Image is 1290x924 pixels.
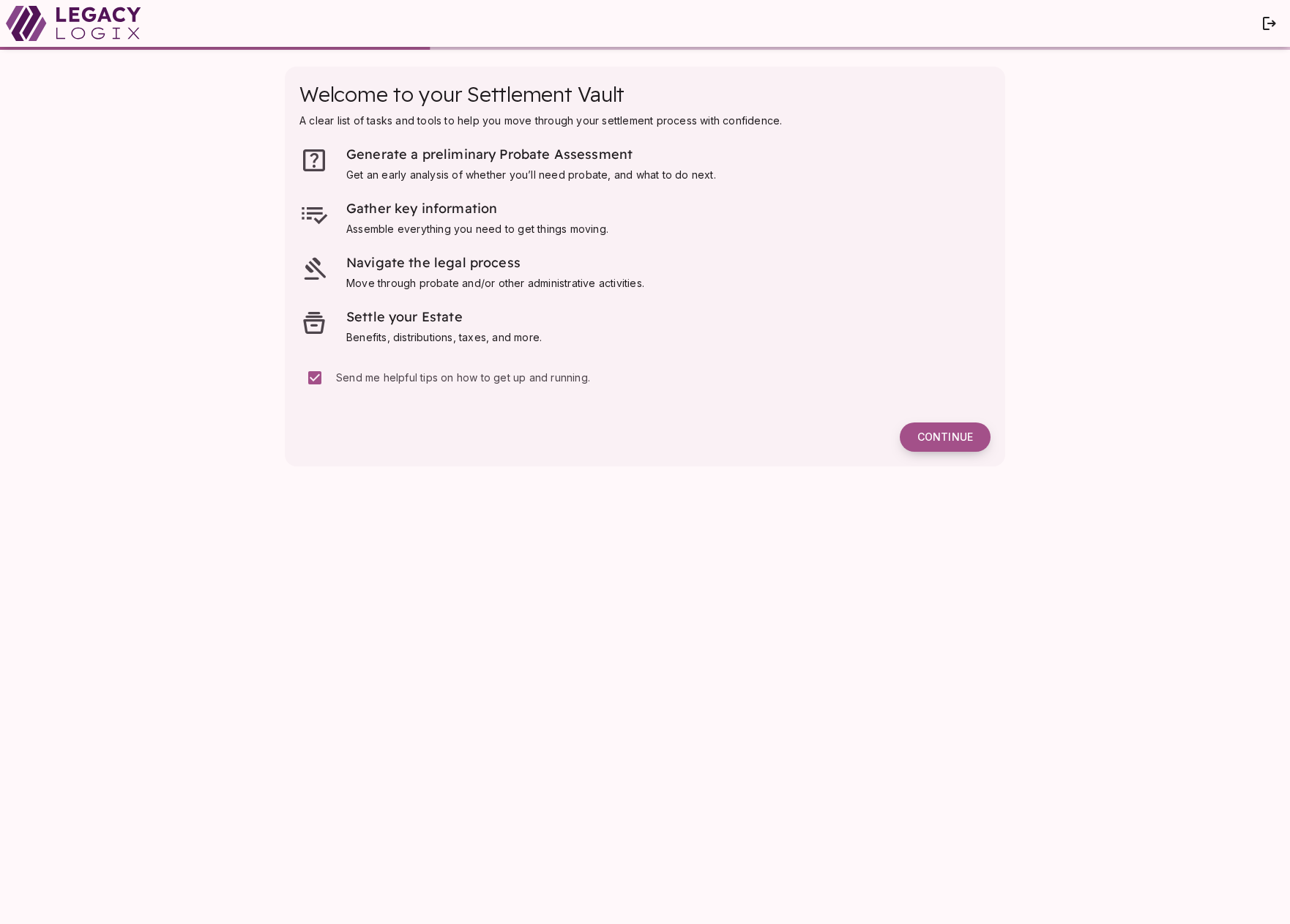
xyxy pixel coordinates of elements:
span: Continue [917,431,973,444]
span: Benefits, distributions, taxes, and more. [346,331,542,343]
span: Move through probate and/or other administrative activities. [346,277,644,289]
span: Navigate the legal process [346,254,521,271]
span: Send me helpful tips on how to get up and running. [336,371,590,384]
span: Settle your Estate [346,308,463,325]
span: Get an early analysis of whether you’ll need probate, and what to do next. [346,168,716,181]
button: Continue [900,422,991,452]
span: Assemble everything you need to get things moving. [346,223,608,235]
span: Gather key information [346,200,497,217]
span: A clear list of tasks and tools to help you move through your settlement process with confidence. [299,114,782,127]
span: Generate a preliminary Probate Assessment [346,146,633,163]
span: Welcome to your Settlement Vault [299,81,625,107]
